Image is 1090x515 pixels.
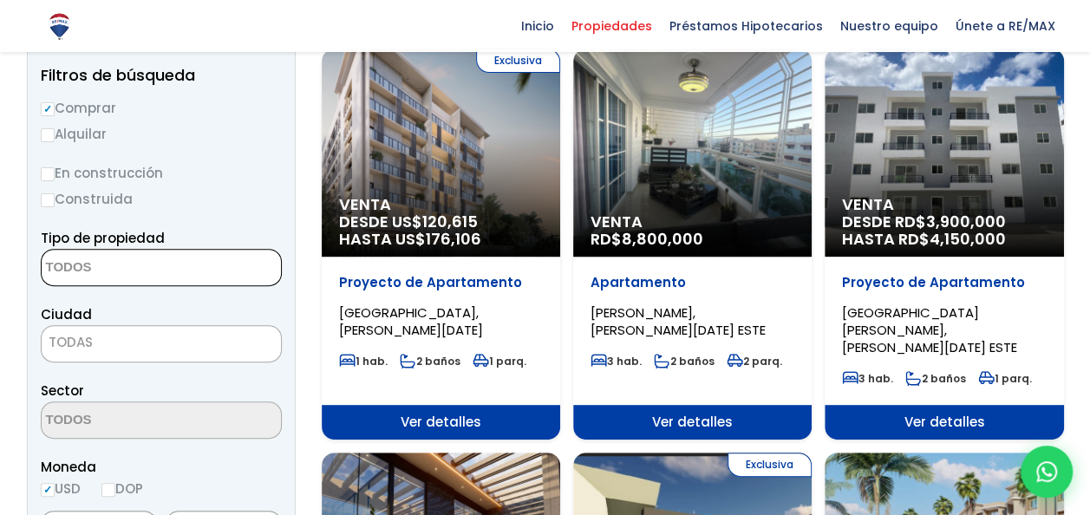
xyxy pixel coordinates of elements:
input: En construcción [41,167,55,181]
span: TODAS [41,325,282,362]
span: Ver detalles [573,405,812,440]
span: 3 hab. [842,371,893,386]
span: Tipo de propiedad [41,229,165,247]
label: USD [41,478,81,499]
span: 3,900,000 [926,211,1006,232]
p: Proyecto de Apartamento [339,274,543,291]
a: Exclusiva Venta DESDE US$120,615 HASTA US$176,106 Proyecto de Apartamento [GEOGRAPHIC_DATA], [PER... [322,49,560,440]
span: Moneda [41,456,282,478]
span: [GEOGRAPHIC_DATA], [PERSON_NAME][DATE] [339,303,483,339]
label: DOP [101,478,143,499]
span: 2 parq. [727,354,782,368]
span: Únete a RE/MAX [947,13,1064,39]
label: Construida [41,188,282,210]
span: Nuestro equipo [832,13,947,39]
span: Venta [842,196,1046,213]
span: 120,615 [422,211,478,232]
span: 4,150,000 [930,228,1006,250]
span: 2 baños [905,371,966,386]
span: RD$ [591,228,703,250]
span: Ver detalles [322,405,560,440]
p: Proyecto de Apartamento [842,274,1046,291]
span: [GEOGRAPHIC_DATA][PERSON_NAME], [PERSON_NAME][DATE] ESTE [842,303,1017,356]
span: TODAS [49,333,93,351]
span: 1 parq. [473,354,526,368]
label: Alquilar [41,123,282,145]
input: Comprar [41,102,55,116]
span: 1 hab. [339,354,388,368]
span: 2 baños [654,354,715,368]
span: 8,800,000 [622,228,703,250]
span: [PERSON_NAME], [PERSON_NAME][DATE] ESTE [591,303,766,339]
span: Venta [591,213,794,231]
span: Inicio [512,13,563,39]
span: Préstamos Hipotecarios [661,13,832,39]
p: Apartamento [591,274,794,291]
span: 3 hab. [591,354,642,368]
span: 176,106 [426,228,481,250]
input: DOP [101,483,115,497]
span: Propiedades [563,13,661,39]
textarea: Search [42,402,210,440]
span: Ciudad [41,305,92,323]
span: 2 baños [400,354,460,368]
input: Construida [41,193,55,207]
span: HASTA US$ [339,231,543,248]
span: HASTA RD$ [842,231,1046,248]
a: Venta DESDE RD$3,900,000 HASTA RD$4,150,000 Proyecto de Apartamento [GEOGRAPHIC_DATA][PERSON_NAME... [825,49,1063,440]
span: DESDE US$ [339,213,543,248]
h2: Filtros de búsqueda [41,67,282,84]
span: Ver detalles [825,405,1063,440]
label: Comprar [41,97,282,119]
span: DESDE RD$ [842,213,1046,248]
span: 1 parq. [978,371,1032,386]
label: En construcción [41,162,282,184]
span: Sector [41,381,84,400]
span: Venta [339,196,543,213]
span: Exclusiva [476,49,560,73]
input: USD [41,483,55,497]
a: Venta RD$8,800,000 Apartamento [PERSON_NAME], [PERSON_NAME][DATE] ESTE 3 hab. 2 baños 2 parq. Ver... [573,49,812,440]
textarea: Search [42,250,210,287]
input: Alquilar [41,128,55,142]
span: Exclusiva [728,453,812,477]
img: Logo de REMAX [44,11,75,42]
span: TODAS [42,330,281,355]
